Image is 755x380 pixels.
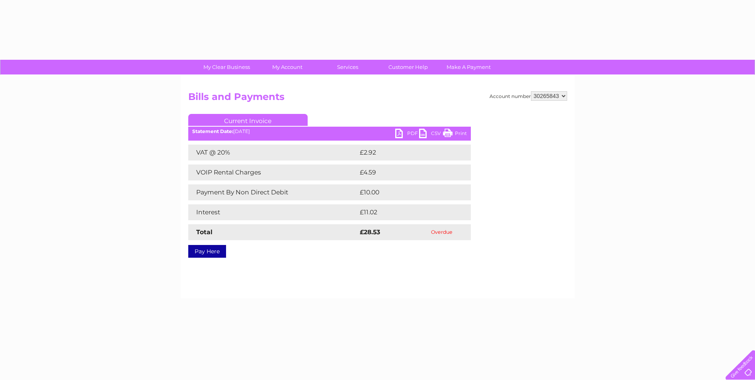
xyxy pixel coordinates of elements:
a: Print [443,129,467,140]
td: Payment By Non Direct Debit [188,184,358,200]
td: £10.00 [358,184,455,200]
a: Current Invoice [188,114,308,126]
strong: £28.53 [360,228,380,236]
td: VAT @ 20% [188,145,358,161]
a: PDF [395,129,419,140]
strong: Total [196,228,213,236]
a: Pay Here [188,245,226,258]
td: £11.02 [358,204,453,220]
a: My Clear Business [194,60,259,74]
h2: Bills and Payments [188,91,567,106]
a: Customer Help [375,60,441,74]
div: Account number [490,91,567,101]
div: [DATE] [188,129,471,134]
a: Make A Payment [436,60,501,74]
td: Overdue [413,224,470,240]
a: CSV [419,129,443,140]
b: Statement Date: [192,128,233,134]
a: My Account [254,60,320,74]
a: Services [315,60,380,74]
td: £4.59 [358,165,452,180]
td: Interest [188,204,358,220]
td: VOIP Rental Charges [188,165,358,180]
td: £2.92 [358,145,452,161]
